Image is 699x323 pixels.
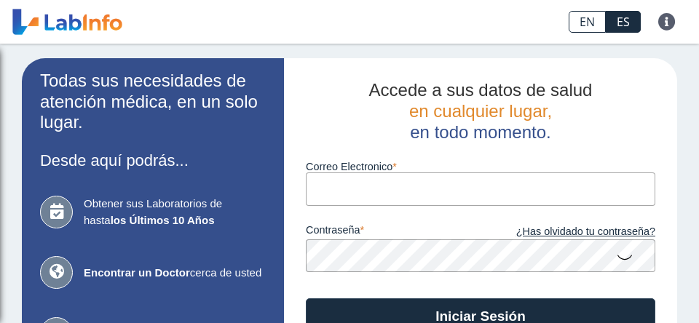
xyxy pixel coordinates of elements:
[306,224,481,240] label: contraseña
[84,266,190,279] b: Encontrar un Doctor
[410,122,550,142] span: en todo momento.
[606,11,641,33] a: ES
[40,71,266,133] h2: Todas sus necesidades de atención médica, en un solo lugar.
[84,196,266,228] span: Obtener sus Laboratorios de hasta
[569,266,683,307] iframe: Help widget launcher
[409,101,552,121] span: en cualquier lugar,
[40,151,266,170] h3: Desde aquí podrás...
[569,11,606,33] a: EN
[481,224,655,240] a: ¿Has olvidado tu contraseña?
[111,214,215,226] b: los Últimos 10 Años
[306,161,655,172] label: Correo Electronico
[369,80,593,100] span: Accede a sus datos de salud
[84,265,266,282] span: cerca de usted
